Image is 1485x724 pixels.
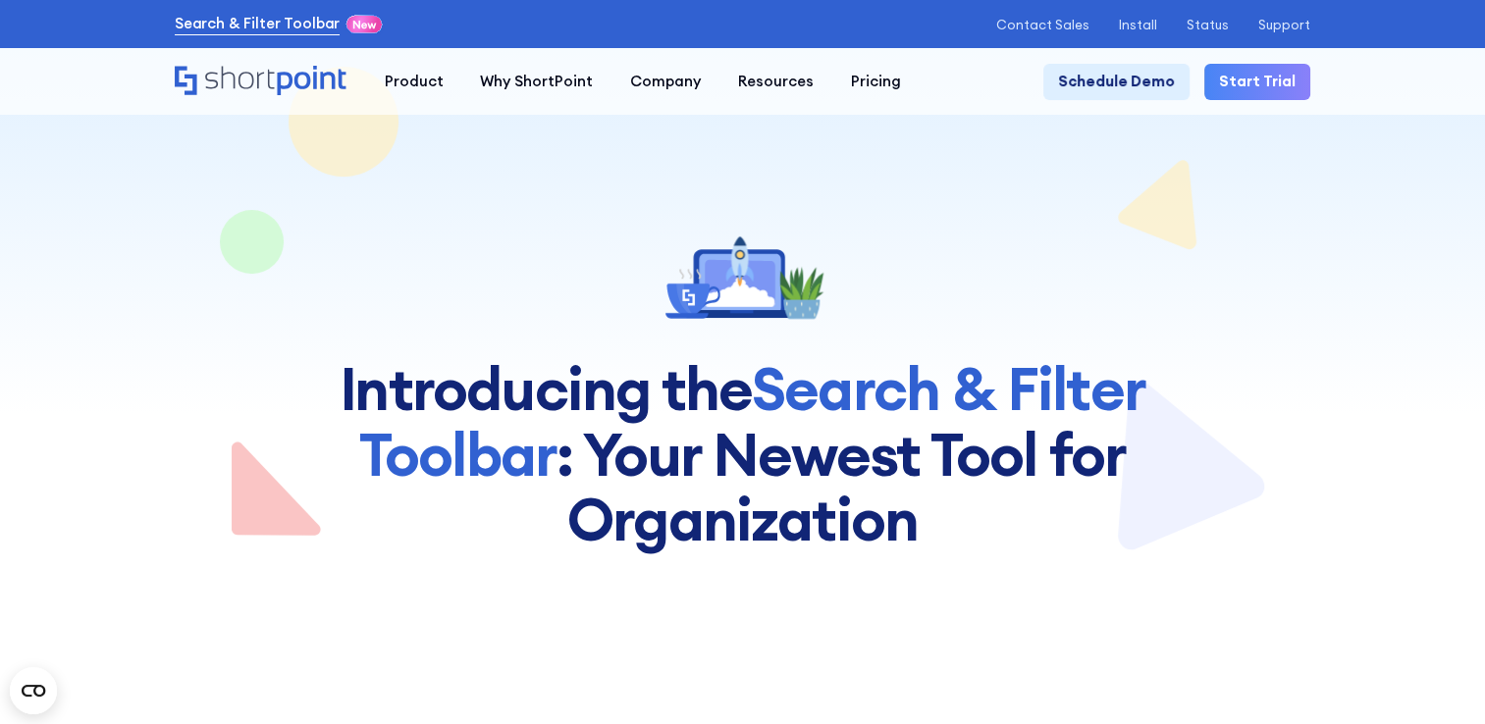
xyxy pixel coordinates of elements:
div: Company [630,71,701,93]
a: Schedule Demo [1043,64,1190,101]
div: Product [384,71,443,93]
div: Why ShortPoint [480,71,593,93]
a: Why ShortPoint [461,64,611,101]
a: Search & Filter Toolbar [175,13,341,35]
button: Open CMP widget [10,667,57,714]
div: Pricing [851,71,901,93]
a: Support [1258,18,1310,32]
span: Search & Filter Toolbar [359,350,1145,491]
a: Contact Sales [995,18,1088,32]
h1: Introducing the : Your Newest Too﻿l for Organization [297,356,1189,552]
a: Status [1187,18,1229,32]
a: Home [175,66,347,97]
a: Pricing [832,64,920,101]
a: Start Trial [1204,64,1310,101]
a: Company [611,64,719,101]
div: Resources [738,71,814,93]
a: Resources [719,64,832,101]
a: Product [366,64,462,101]
a: Install [1119,18,1157,32]
iframe: Chat Widget [1133,497,1485,724]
